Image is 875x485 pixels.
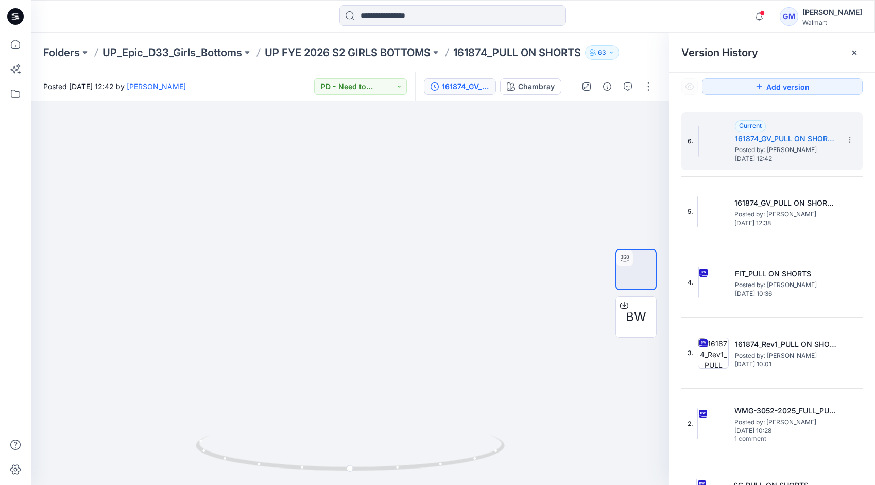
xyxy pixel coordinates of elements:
[518,81,555,92] div: Chambray
[500,78,561,95] button: Chambray
[735,290,838,297] span: [DATE] 10:36
[802,6,862,19] div: [PERSON_NAME]
[697,408,698,439] img: WMG-3052-2025_FULL_PULL ON SHORTS
[681,78,698,95] button: Show Hidden Versions
[442,81,489,92] div: 161874_GV_PULL ON SHORTS-CHAMBRAY
[734,209,837,220] span: Posted by: Gayan Mahawithanalage
[734,197,837,209] h5: 161874_GV_PULL ON SHORTS-TWILL
[698,267,699,298] img: FIT_PULL ON SHORTS
[698,338,729,369] img: 161874_Rev1_PULL ON SHORTS
[735,145,838,155] span: Posted by: Gayan Mahawithanalage
[688,419,693,428] span: 2.
[697,196,698,227] img: 161874_GV_PULL ON SHORTS-TWILL
[734,405,837,417] h5: WMG-3052-2025_FULL_PULL ON SHORTS
[598,47,606,58] p: 63
[702,78,863,95] button: Add version
[453,45,581,60] p: 161874_PULL ON SHORTS
[102,45,242,60] a: UP_Epic_D33_Girls_Bottoms
[735,350,838,361] span: Posted by: Gayan Mahawithanalage
[681,46,758,59] span: Version History
[780,7,798,26] div: GM
[688,137,694,146] span: 6.
[739,122,762,129] span: Current
[735,280,838,290] span: Posted by: Gayan Mahawithanalage
[688,278,694,287] span: 4.
[735,361,838,368] span: [DATE] 10:01
[265,45,431,60] a: UP FYE 2026 S2 GIRLS BOTTOMS
[688,207,693,216] span: 5.
[698,126,699,157] img: 161874_GV_PULL ON SHORTS-CHAMBRAY
[585,45,619,60] button: 63
[43,81,186,92] span: Posted [DATE] 12:42 by
[734,435,807,443] span: 1 comment
[43,45,80,60] a: Folders
[735,132,838,145] h5: 161874_GV_PULL ON SHORTS-CHAMBRAY
[735,267,838,280] h5: FIT_PULL ON SHORTS
[802,19,862,26] div: Walmart
[735,155,838,162] span: [DATE] 12:42
[734,417,837,427] span: Posted by: Gayan Mahawithanalage
[850,48,859,57] button: Close
[626,308,646,326] span: BW
[127,82,186,91] a: [PERSON_NAME]
[735,338,838,350] h5: 161874_Rev1_PULL ON SHORTS
[734,427,837,434] span: [DATE] 10:28
[424,78,496,95] button: 161874_GV_PULL ON SHORTS-CHAMBRAY
[599,78,615,95] button: Details
[734,220,837,227] span: [DATE] 12:38
[688,348,694,358] span: 3.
